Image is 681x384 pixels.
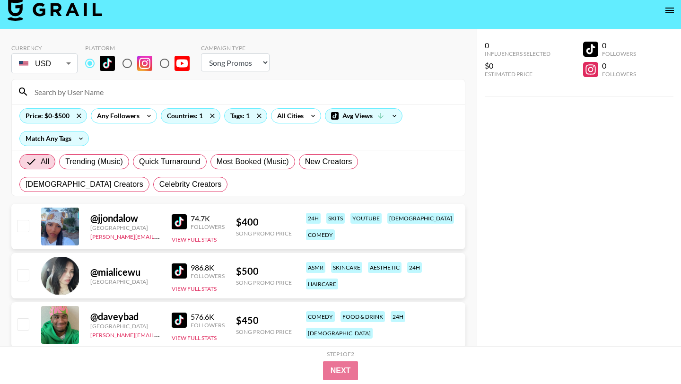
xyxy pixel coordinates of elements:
div: Campaign Type [201,44,270,52]
div: Currency [11,44,78,52]
img: TikTok [172,313,187,328]
div: $0 [485,61,550,70]
span: Trending (Music) [65,156,123,167]
div: Song Promo Price [236,230,292,237]
div: Influencers Selected [485,50,550,57]
div: All Cities [271,109,306,123]
div: asmr [306,262,325,273]
span: [DEMOGRAPHIC_DATA] Creators [26,179,143,190]
div: $ 450 [236,314,292,326]
div: 576.6K [191,312,225,322]
div: Followers [602,50,636,57]
div: [GEOGRAPHIC_DATA] [90,323,160,330]
div: Platform [85,44,197,52]
div: $ 400 [236,216,292,228]
span: All [41,156,49,167]
button: open drawer [660,1,679,20]
div: 0 [485,41,550,50]
div: skits [326,213,345,224]
div: Song Promo Price [236,328,292,335]
div: @ mialicewu [90,266,160,278]
span: Celebrity Creators [159,179,222,190]
div: 24h [306,213,321,224]
a: [PERSON_NAME][EMAIL_ADDRESS][PERSON_NAME][DOMAIN_NAME] [90,231,275,240]
iframe: Drift Widget Chat Controller [634,337,670,373]
button: View Full Stats [172,285,217,292]
div: Any Followers [91,109,141,123]
div: 0 [602,41,636,50]
div: Price: $0-$500 [20,109,87,123]
div: @ daveybad [90,311,160,323]
button: View Full Stats [172,334,217,341]
a: [PERSON_NAME][EMAIL_ADDRESS][DOMAIN_NAME] [90,330,230,339]
img: TikTok [172,263,187,279]
div: USD [13,55,76,72]
div: 74.7K [191,214,225,223]
div: Estimated Price [485,70,550,78]
div: 0 [602,61,636,70]
div: Avg Views [325,109,402,123]
div: aesthetic [368,262,402,273]
div: comedy [306,311,335,322]
div: [GEOGRAPHIC_DATA] [90,224,160,231]
div: food & drink [340,311,385,322]
div: @ jjondalow [90,212,160,224]
div: Countries: 1 [161,109,220,123]
img: TikTok [172,214,187,229]
div: [DEMOGRAPHIC_DATA] [306,328,373,339]
div: Tags: 1 [225,109,267,123]
button: Next [323,361,358,380]
div: 24h [391,311,405,322]
div: $ 500 [236,265,292,277]
div: Song Promo Price [236,279,292,286]
div: Followers [602,70,636,78]
div: haircare [306,279,338,289]
img: TikTok [100,56,115,71]
div: Followers [191,223,225,230]
div: Match Any Tags [20,131,88,146]
span: Quick Turnaround [139,156,201,167]
div: Followers [191,322,225,329]
input: Search by User Name [29,84,459,99]
div: skincare [331,262,362,273]
div: [GEOGRAPHIC_DATA] [90,278,160,285]
div: 986.8K [191,263,225,272]
span: Most Booked (Music) [217,156,289,167]
div: comedy [306,229,335,240]
button: View Full Stats [172,236,217,243]
div: youtube [350,213,382,224]
span: New Creators [305,156,352,167]
div: Followers [191,272,225,279]
div: [DEMOGRAPHIC_DATA] [387,213,454,224]
div: Step 1 of 2 [327,350,354,358]
div: 24h [407,262,422,273]
img: Instagram [137,56,152,71]
img: YouTube [175,56,190,71]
